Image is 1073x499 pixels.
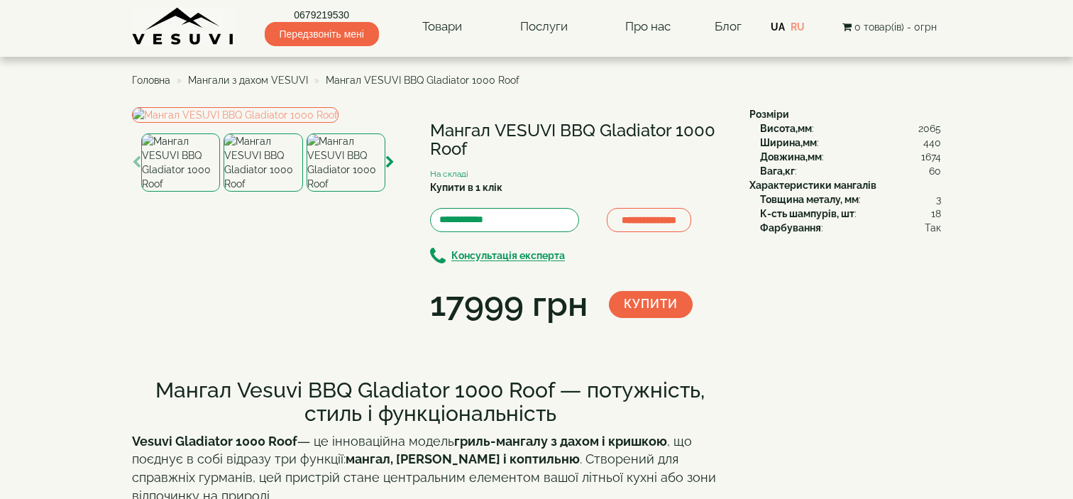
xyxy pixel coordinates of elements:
[760,123,812,134] b: Висота,мм
[132,107,339,123] img: Мангал VESUVI BBQ Gladiator 1000 Roof
[760,136,941,150] div: :
[430,121,728,159] h1: Мангал VESUVI BBQ Gladiator 1000 Roof
[454,434,667,449] strong: гриль-мангалу з дахом і кришкою
[141,133,220,192] img: Мангал VESUVI BBQ Gladiator 1000 Roof
[749,109,789,120] b: Розміри
[749,180,876,191] b: Характеристики мангалів
[132,434,297,449] strong: Vesuvi Gladiator 1000 Roof
[923,136,941,150] span: 440
[132,7,235,46] img: Завод VESUVI
[346,451,580,466] strong: мангал, [PERSON_NAME] і коптильню
[791,21,805,33] a: RU
[430,169,468,179] small: На складі
[760,164,941,178] div: :
[760,165,795,177] b: Вага,кг
[760,222,821,234] b: Фарбування
[430,180,502,194] label: Купити в 1 клік
[408,11,476,43] a: Товари
[506,11,582,43] a: Послуги
[760,151,822,163] b: Довжина,мм
[307,133,385,192] img: Мангал VESUVI BBQ Gladiator 1000 Roof
[931,207,941,221] span: 18
[760,194,859,205] b: Товщина металу, мм
[760,137,817,148] b: Ширина,мм
[918,121,941,136] span: 2065
[265,8,379,22] a: 0679219530
[188,75,308,86] a: Мангали з дахом VESUVI
[854,21,937,33] span: 0 товар(ів) - 0грн
[760,192,941,207] div: :
[925,221,941,235] span: Так
[760,207,941,221] div: :
[760,150,941,164] div: :
[936,192,941,207] span: 3
[611,11,685,43] a: Про нас
[929,164,941,178] span: 60
[609,291,693,318] button: Купити
[838,19,941,35] button: 0 товар(ів) - 0грн
[132,75,170,86] a: Головна
[921,150,941,164] span: 1674
[451,251,565,262] b: Консультація експерта
[760,121,941,136] div: :
[265,22,379,46] span: Передзвоніть мені
[132,378,728,425] h2: Мангал Vesuvi BBQ Gladiator 1000 Roof — потужність, стиль і функціональність
[430,280,588,329] div: 17999 грн
[771,21,785,33] a: UA
[715,19,742,33] a: Блог
[760,221,941,235] div: :
[760,208,854,219] b: К-сть шампурів, шт
[326,75,519,86] span: Мангал VESUVI BBQ Gladiator 1000 Roof
[224,133,302,192] img: Мангал VESUVI BBQ Gladiator 1000 Roof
